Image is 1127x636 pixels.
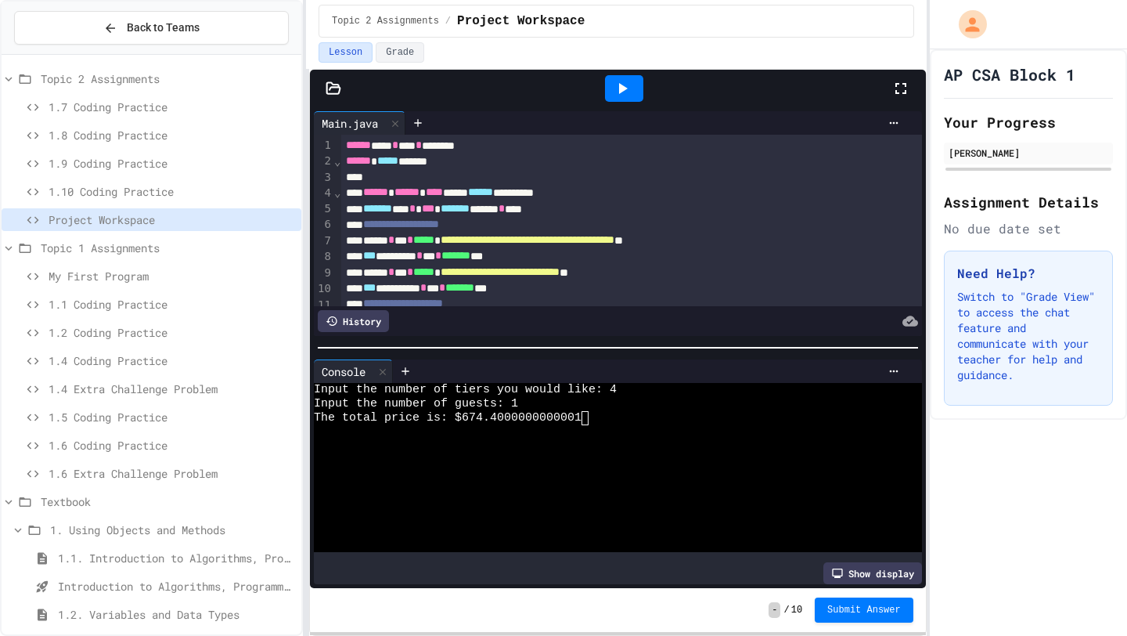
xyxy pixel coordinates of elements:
[314,115,386,132] div: Main.java
[58,578,295,594] span: Introduction to Algorithms, Programming, and Compilers
[49,381,295,397] span: 1.4 Extra Challenge Problem
[314,138,333,154] div: 1
[49,409,295,425] span: 1.5 Coding Practice
[314,154,333,169] div: 2
[49,155,295,172] span: 1.9 Coding Practice
[314,281,333,297] div: 10
[957,289,1100,383] p: Switch to "Grade View" to access the chat feature and communicate with your teacher for help and ...
[445,15,451,27] span: /
[333,186,341,199] span: Fold line
[314,111,405,135] div: Main.java
[314,298,333,313] div: 11
[41,240,295,256] span: Topic 1 Assignments
[944,111,1113,133] h2: Your Progress
[957,264,1100,283] h3: Need Help?
[58,550,295,566] span: 1.1. Introduction to Algorithms, Programming, and Compilers
[41,70,295,87] span: Topic 2 Assignments
[14,11,289,45] button: Back to Teams
[58,606,295,623] span: 1.2. Variables and Data Types
[314,363,373,380] div: Console
[49,465,295,482] span: 1.6 Extra Challenge Problem
[944,63,1075,85] h1: AP CSA Block 1
[49,296,295,313] span: 1.1 Coding Practice
[49,324,295,341] span: 1.2 Coding Practice
[314,266,333,281] div: 9
[815,598,913,623] button: Submit Answer
[314,249,333,265] div: 8
[314,217,333,233] div: 6
[332,15,439,27] span: Topic 2 Assignments
[769,602,780,618] span: -
[314,360,393,383] div: Console
[314,411,582,425] span: The total price is: $674.4000000000001
[376,42,424,63] button: Grade
[49,211,295,228] span: Project Workspace
[944,219,1113,238] div: No due date set
[942,6,991,42] div: My Account
[827,604,901,616] span: Submit Answer
[49,437,295,454] span: 1.6 Coding Practice
[318,310,389,332] div: History
[49,268,295,284] span: My First Program
[949,146,1108,160] div: [PERSON_NAME]
[314,233,333,249] div: 7
[319,42,373,63] button: Lesson
[314,383,617,397] span: Input the number of tiers you would like: 4
[41,493,295,510] span: Textbook
[944,191,1113,213] h2: Assignment Details
[127,20,200,36] span: Back to Teams
[49,127,295,143] span: 1.8 Coding Practice
[823,562,922,584] div: Show display
[333,155,341,168] span: Fold line
[49,183,295,200] span: 1.10 Coding Practice
[49,99,295,115] span: 1.7 Coding Practice
[314,170,333,186] div: 3
[791,604,802,616] span: 10
[314,397,518,411] span: Input the number of guests: 1
[50,522,295,538] span: 1. Using Objects and Methods
[457,12,585,31] span: Project Workspace
[49,352,295,369] span: 1.4 Coding Practice
[314,201,333,217] div: 5
[783,604,789,616] span: /
[314,186,333,201] div: 4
